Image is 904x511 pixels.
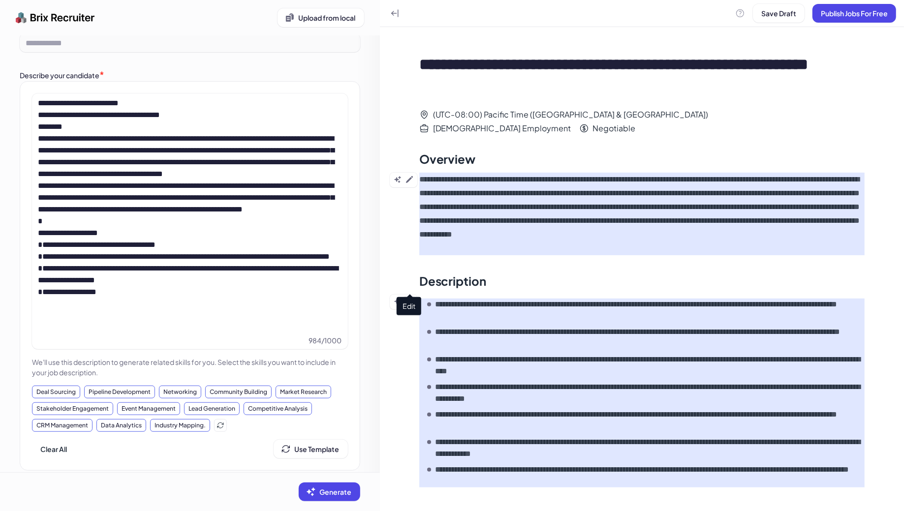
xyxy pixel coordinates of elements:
div: Stakeholder Engagement [32,402,113,415]
div: Data Analytics [96,419,146,432]
div: Competitive Analysis [244,402,312,415]
div: Networking [159,386,201,398]
button: Use Template [274,440,348,458]
span: Edit [397,297,421,315]
span: Save Draft [761,9,796,18]
span: Generate [320,487,352,496]
div: Description [419,273,487,289]
p: (UTC-08:00) Pacific Time ([GEOGRAPHIC_DATA] & [GEOGRAPHIC_DATA]) [433,112,709,118]
span: Upload from local [299,13,356,22]
img: logo [16,8,95,28]
div: Overview [419,151,476,167]
button: Generate [299,482,360,501]
div: Pipeline Development [84,386,155,398]
p: We'll use this description to generate related skills for you. Select the skills you want to incl... [32,357,348,378]
button: Clear All [32,440,75,458]
label: Describe your candidate [20,71,99,80]
span: Publish Jobs For Free [821,9,888,18]
div: Industry Mapping. [150,419,210,432]
span: Use Template [295,445,340,453]
div: CRM Management [32,419,93,432]
span: Clear All [40,445,67,453]
button: Upload from local [278,8,364,27]
button: Publish Jobs For Free [812,4,896,23]
p: [DEMOGRAPHIC_DATA] Employment [433,125,571,131]
p: Negotiable [593,125,636,131]
div: Event Management [117,402,180,415]
div: Community Building [205,386,272,398]
div: Lead Generation [184,402,240,415]
div: Market Research [276,386,331,398]
span: 984 / 1000 [309,335,342,345]
button: Save Draft [753,4,805,23]
div: Deal Sourcing [32,386,80,398]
